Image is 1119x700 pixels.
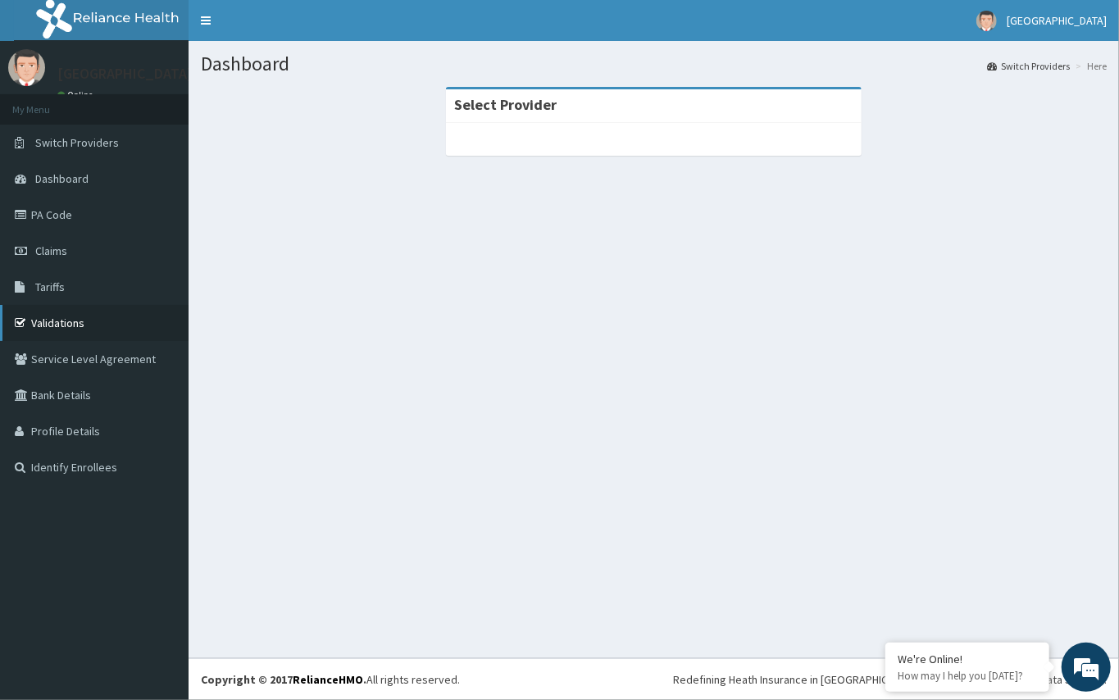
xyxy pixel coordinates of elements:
[987,59,1070,73] a: Switch Providers
[898,652,1037,666] div: We're Online!
[35,243,67,258] span: Claims
[898,669,1037,683] p: How may I help you today?
[201,672,366,687] strong: Copyright © 2017 .
[35,171,89,186] span: Dashboard
[35,280,65,294] span: Tariffs
[1071,59,1107,73] li: Here
[8,49,45,86] img: User Image
[673,671,1107,688] div: Redefining Heath Insurance in [GEOGRAPHIC_DATA] using Telemedicine and Data Science!
[57,89,97,101] a: Online
[454,95,557,114] strong: Select Provider
[57,66,193,81] p: [GEOGRAPHIC_DATA]
[1007,13,1107,28] span: [GEOGRAPHIC_DATA]
[35,135,119,150] span: Switch Providers
[189,658,1119,700] footer: All rights reserved.
[201,53,1107,75] h1: Dashboard
[293,672,363,687] a: RelianceHMO
[976,11,997,31] img: User Image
